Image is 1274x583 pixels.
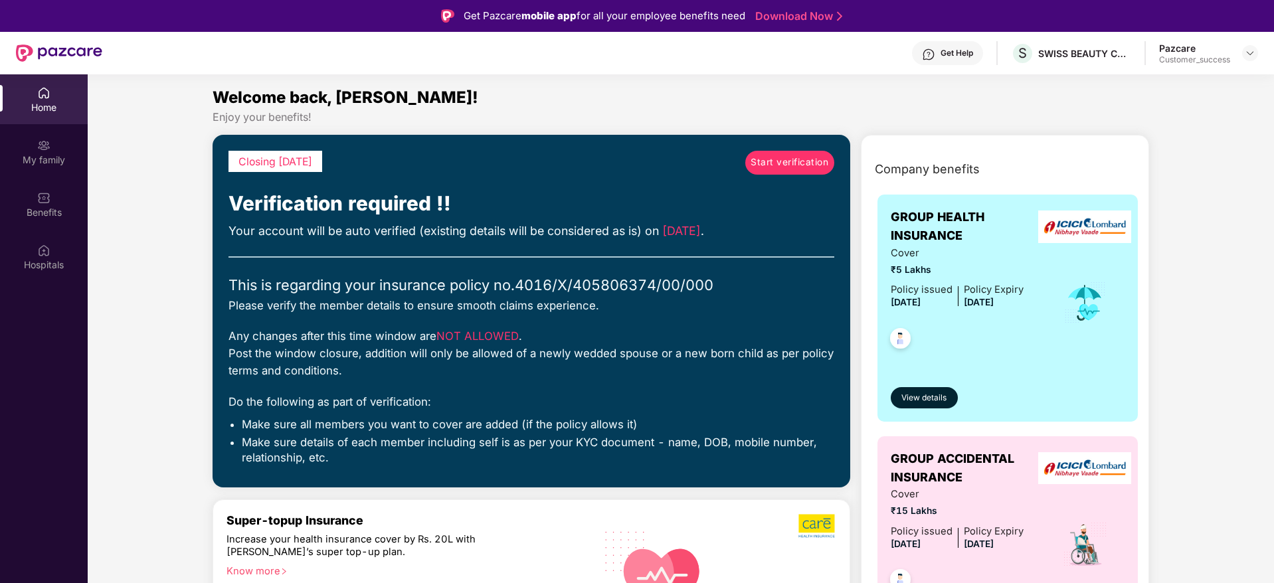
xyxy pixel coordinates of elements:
[228,393,834,410] div: Do the following as part of verification:
[37,191,50,205] img: svg+xml;base64,PHN2ZyBpZD0iQmVuZWZpdHMiIHhtbG5zPSJodHRwOi8vd3d3LnczLm9yZy8yMDAwL3N2ZyIgd2lkdGg9Ij...
[1038,210,1131,243] img: insurerLogo
[745,151,834,175] a: Start verification
[464,8,745,24] div: Get Pazcare for all your employee benefits need
[941,48,973,58] div: Get Help
[1038,47,1131,60] div: SWISS BEAUTY COSMETICS PRIVATE LIMITED
[227,533,525,559] div: Increase your health insurance cover by Rs. 20L with [PERSON_NAME]’s super top-up plan.
[875,160,980,179] span: Company benefits
[891,504,1024,519] span: ₹15 Lakhs
[964,539,994,549] span: [DATE]
[891,524,953,539] div: Policy issued
[228,188,834,219] div: Verification required !!
[922,48,935,61] img: svg+xml;base64,PHN2ZyBpZD0iSGVscC0zMngzMiIgeG1sbnM9Imh0dHA6Ly93d3cudzMub3JnLzIwMDAvc3ZnIiB3aWR0aD...
[280,568,288,575] span: right
[227,565,575,574] div: Know more
[755,9,838,23] a: Download Now
[238,155,312,168] span: Closing [DATE]
[891,246,1024,261] span: Cover
[213,110,1150,124] div: Enjoy your benefits!
[964,297,994,307] span: [DATE]
[436,329,519,343] span: NOT ALLOWED
[891,282,953,297] div: Policy issued
[1159,42,1230,54] div: Pazcare
[837,9,842,23] img: Stroke
[213,88,478,107] span: Welcome back, [PERSON_NAME]!
[521,9,577,22] strong: mobile app
[228,274,834,296] div: This is regarding your insurance policy no. 4016/X/405806374/00/000
[37,244,50,257] img: svg+xml;base64,PHN2ZyBpZD0iSG9zcGl0YWxzIiB4bWxucz0iaHR0cDovL3d3dy53My5vcmcvMjAwMC9zdmciIHdpZHRoPS...
[751,155,828,170] span: Start verification
[891,297,921,307] span: [DATE]
[228,327,834,380] div: Any changes after this time window are . Post the window closure, addition will only be allowed o...
[891,263,1024,278] span: ₹5 Lakhs
[891,450,1046,487] span: GROUP ACCIDENTAL INSURANCE
[37,86,50,100] img: svg+xml;base64,PHN2ZyBpZD0iSG9tZSIgeG1sbnM9Imh0dHA6Ly93d3cudzMub3JnLzIwMDAvc3ZnIiB3aWR0aD0iMjAiIG...
[891,387,958,408] button: View details
[1245,48,1255,58] img: svg+xml;base64,PHN2ZyBpZD0iRHJvcGRvd24tMzJ4MzIiIHhtbG5zPSJodHRwOi8vd3d3LnczLm9yZy8yMDAwL3N2ZyIgd2...
[242,417,834,432] li: Make sure all members you want to cover are added (if the policy allows it)
[1018,45,1027,61] span: S
[1063,281,1107,325] img: icon
[964,524,1024,539] div: Policy Expiry
[901,392,947,404] span: View details
[227,513,583,527] div: Super-topup Insurance
[798,513,836,539] img: b5dec4f62d2307b9de63beb79f102df3.png
[891,487,1024,502] span: Cover
[441,9,454,23] img: Logo
[16,44,102,62] img: New Pazcare Logo
[884,324,917,357] img: svg+xml;base64,PHN2ZyB4bWxucz0iaHR0cDovL3d3dy53My5vcmcvMjAwMC9zdmciIHdpZHRoPSI0OC45NDMiIGhlaWdodD...
[228,222,834,240] div: Your account will be auto verified (existing details will be considered as is) on .
[662,224,701,238] span: [DATE]
[891,208,1046,246] span: GROUP HEALTH INSURANCE
[1038,452,1131,485] img: insurerLogo
[1062,521,1108,568] img: icon
[37,139,50,152] img: svg+xml;base64,PHN2ZyB3aWR0aD0iMjAiIGhlaWdodD0iMjAiIHZpZXdCb3g9IjAgMCAyMCAyMCIgZmlsbD0ibm9uZSIgeG...
[242,435,834,465] li: Make sure details of each member including self is as per your KYC document - name, DOB, mobile n...
[1159,54,1230,65] div: Customer_success
[964,282,1024,297] div: Policy Expiry
[228,297,834,314] div: Please verify the member details to ensure smooth claims experience.
[891,539,921,549] span: [DATE]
